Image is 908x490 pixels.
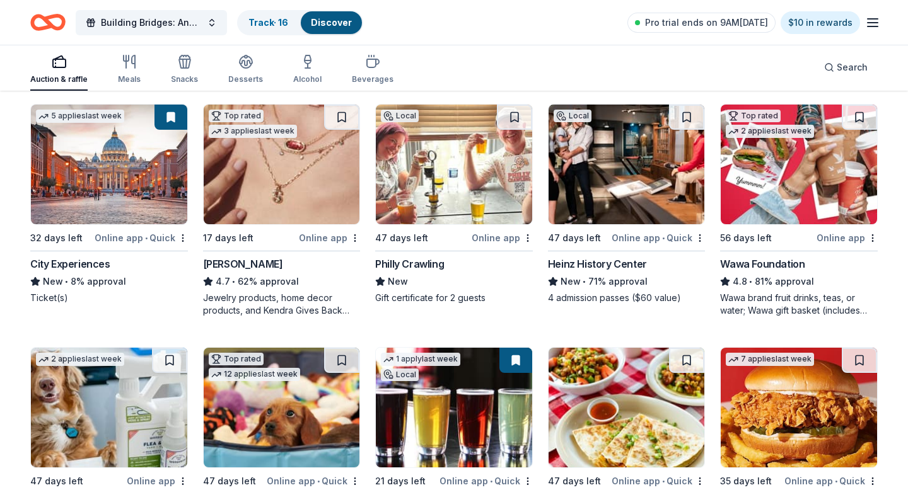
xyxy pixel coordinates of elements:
button: Track· 16Discover [237,10,363,35]
div: Wawa brand fruit drinks, teas, or water; Wawa gift basket (includes Wawa products and coupons) [720,292,878,317]
img: Image for BarkBox [204,348,360,467]
div: 47 days left [375,231,428,246]
span: • [750,276,753,287]
img: Image for Wawa Foundation [721,105,877,224]
div: 56 days left [720,231,772,246]
span: • [662,476,665,486]
div: 7 applies last week [726,353,814,366]
img: Image for Wondercide [31,348,187,467]
div: [PERSON_NAME] [203,256,283,271]
a: Discover [311,17,352,28]
button: Meals [118,49,141,91]
div: Ticket(s) [30,292,188,304]
div: 47 days left [548,474,601,489]
a: Image for Heinz History CenterLocal47 days leftOnline app•QuickHeinz History CenterNew•71% approv... [548,104,706,304]
button: Search [814,55,878,80]
div: 12 applies last week [209,368,300,381]
span: • [232,276,235,287]
span: 4.8 [733,274,747,289]
a: Image for Philly CrawlingLocal47 days leftOnline appPhilly CrawlingNewGift certificate for 2 guests [375,104,533,304]
button: Desserts [228,49,263,91]
div: Local [381,368,419,381]
span: • [490,476,492,486]
div: Online app [299,230,360,246]
button: Alcohol [293,49,322,91]
img: Image for California Tortilla [549,348,705,467]
div: Top rated [209,353,264,365]
img: Image for KBP Foods [721,348,877,467]
div: 47 days left [548,231,601,246]
span: • [662,233,665,243]
button: Auction & raffle [30,49,88,91]
div: Online app [472,230,533,246]
div: Heinz History Center [548,256,647,271]
div: 2 applies last week [726,125,814,138]
div: 2 applies last week [36,353,124,366]
button: Building Bridges: Annual Hanukkah Celebration [76,10,227,35]
div: 8% approval [30,274,188,289]
div: Online app Quick [95,230,188,246]
div: Desserts [228,74,263,84]
div: Alcohol [293,74,322,84]
div: Online app Quick [267,473,360,489]
div: Online app [817,230,878,246]
div: 47 days left [30,474,83,489]
div: 17 days left [203,231,253,246]
div: Online app Quick [612,473,705,489]
a: $10 in rewards [781,11,860,34]
div: 81% approval [720,274,878,289]
div: 3 applies last week [209,125,297,138]
div: 5 applies last week [36,110,124,123]
span: New [43,274,63,289]
div: 4 admission passes ($60 value) [548,292,706,304]
div: 1 apply last week [381,353,460,366]
button: Snacks [171,49,198,91]
a: Image for City Experiences5 applieslast week32 days leftOnline app•QuickCity ExperiencesNew•8% ap... [30,104,188,304]
a: Image for Kendra ScottTop rated3 applieslast week17 days leftOnline app[PERSON_NAME]4.7•62% appro... [203,104,361,317]
div: Local [381,110,419,122]
span: New [561,274,581,289]
div: Jewelry products, home decor products, and Kendra Gives Back event in-store or online (or both!) ... [203,292,361,317]
a: Track· 16 [248,17,288,28]
div: Top rated [209,110,264,122]
div: 21 days left [375,474,426,489]
span: • [835,476,837,486]
div: Online app Quick [612,230,705,246]
img: Image for City Experiences [31,105,187,224]
div: 32 days left [30,231,83,246]
div: Philly Crawling [375,256,444,271]
div: 71% approval [548,274,706,289]
span: 4.7 [216,274,230,289]
span: Search [837,60,868,75]
img: Image for Heinz History Center [549,105,705,224]
div: Gift certificate for 2 guests [375,292,533,304]
img: Image for Philly Crawling [376,105,532,224]
span: Pro trial ends on 9AM[DATE] [645,15,768,30]
div: 47 days left [203,474,256,489]
a: Image for Wawa FoundationTop rated2 applieslast week56 days leftOnline appWawa Foundation4.8•81% ... [720,104,878,317]
span: Building Bridges: Annual Hanukkah Celebration [101,15,202,30]
div: Online app Quick [784,473,878,489]
div: Beverages [352,74,393,84]
img: Image for Commonwealth Ciders [376,348,532,467]
div: Top rated [726,110,781,122]
a: Pro trial ends on 9AM[DATE] [627,13,776,33]
span: New [388,274,408,289]
span: • [145,233,148,243]
button: Beverages [352,49,393,91]
div: Online app Quick [439,473,533,489]
div: Meals [118,74,141,84]
a: Home [30,8,66,37]
span: • [317,476,320,486]
div: Snacks [171,74,198,84]
div: 35 days left [720,474,772,489]
div: Wawa Foundation [720,256,805,271]
div: Local [554,110,591,122]
span: • [583,276,586,287]
span: • [65,276,68,287]
div: Online app [127,473,188,489]
div: 62% approval [203,274,361,289]
div: Auction & raffle [30,74,88,84]
img: Image for Kendra Scott [204,105,360,224]
div: City Experiences [30,256,110,271]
